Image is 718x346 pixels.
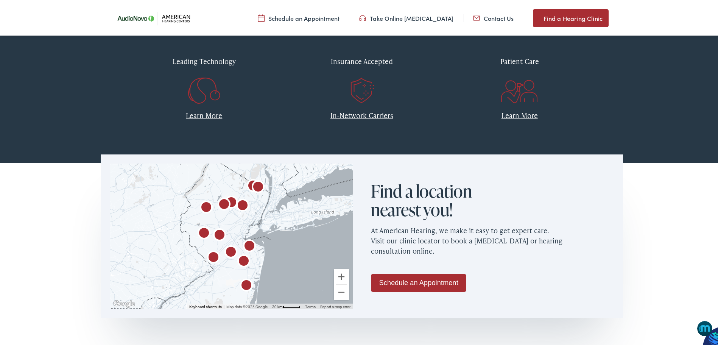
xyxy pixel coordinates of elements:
[210,225,229,243] div: AudioNova
[215,195,233,213] div: American Hearing Centers by AudioNova
[222,193,240,211] div: AudioNova
[533,8,609,26] a: Find a Hearing Clinic
[502,109,538,118] a: Learn More
[235,251,253,270] div: AudioNova
[131,48,277,94] a: Leading Technology
[186,109,222,118] a: Learn More
[473,12,514,21] a: Contact Us
[112,298,137,307] img: Google
[226,303,268,307] span: Map data ©2025 Google
[195,223,213,242] div: AudioNova
[371,218,614,260] p: At American Hearing, we make it easy to get expert care. Visit our clinic locator to book a [MEDI...
[446,48,593,71] div: Patient Care
[272,303,283,307] span: 20 km
[244,176,262,194] div: AudioNova
[473,12,480,21] img: utility icon
[330,109,393,118] a: In-Network Carriers
[289,48,435,71] div: Insurance Accepted
[371,273,466,290] a: Schedule an Appointment
[222,242,240,260] div: AudioNova
[112,298,137,307] a: Open this area in Google Maps (opens a new window)
[189,303,222,308] button: Keyboard shortcuts
[305,303,316,307] a: Terms (opens in new tab)
[289,48,435,94] a: Insurance Accepted
[320,303,350,307] a: Report a map error
[334,268,349,283] button: Zoom in
[258,12,340,21] a: Schedule an Appointment
[234,196,252,214] div: American Hearing Centers by AudioNova
[446,48,593,94] a: Patient Care
[533,12,540,21] img: utility icon
[237,276,255,294] div: AudioNova
[249,177,267,195] div: AudioNova
[258,12,265,21] img: utility icon
[359,12,366,21] img: utility icon
[359,12,453,21] a: Take Online [MEDICAL_DATA]
[197,198,215,216] div: AudioNova
[204,248,223,266] div: AudioNova
[371,180,492,218] h2: Find a location nearest you!
[270,302,303,307] button: Map Scale: 20 km per 43 pixels
[334,283,349,298] button: Zoom out
[131,48,277,71] div: Leading Technology
[240,236,259,254] div: AudioNova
